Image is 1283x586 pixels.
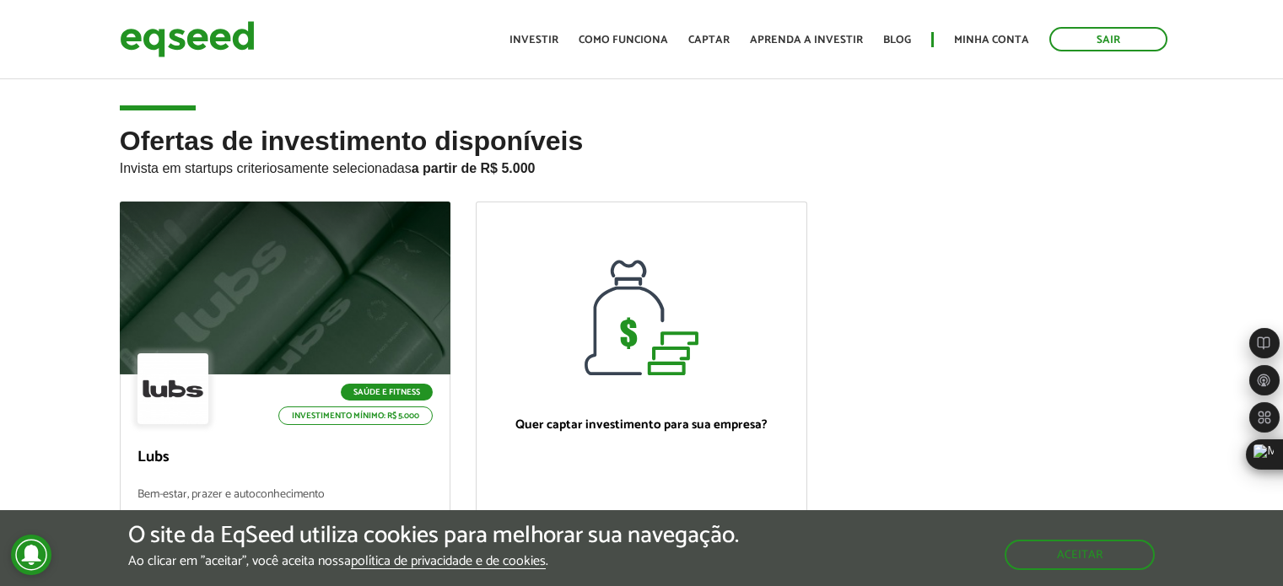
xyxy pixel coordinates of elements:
[579,35,668,46] a: Como funciona
[137,449,434,467] p: Lubs
[509,35,558,46] a: Investir
[128,553,739,569] p: Ao clicar em "aceitar", você aceita nossa .
[351,555,546,569] a: política de privacidade e de cookies
[120,156,1164,176] p: Invista em startups criteriosamente selecionadas
[412,161,536,175] strong: a partir de R$ 5.000
[137,488,434,524] p: Bem-estar, prazer e autoconhecimento
[1005,540,1155,570] button: Aceitar
[120,126,1164,202] h2: Ofertas de investimento disponíveis
[341,384,433,401] p: Saúde e Fitness
[120,17,255,62] img: EqSeed
[883,35,911,46] a: Blog
[278,406,433,425] p: Investimento mínimo: R$ 5.000
[688,35,730,46] a: Captar
[128,523,739,549] h5: O site da EqSeed utiliza cookies para melhorar sua navegação.
[493,417,790,433] p: Quer captar investimento para sua empresa?
[954,35,1029,46] a: Minha conta
[1049,27,1167,51] a: Sair
[750,35,863,46] a: Aprenda a investir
